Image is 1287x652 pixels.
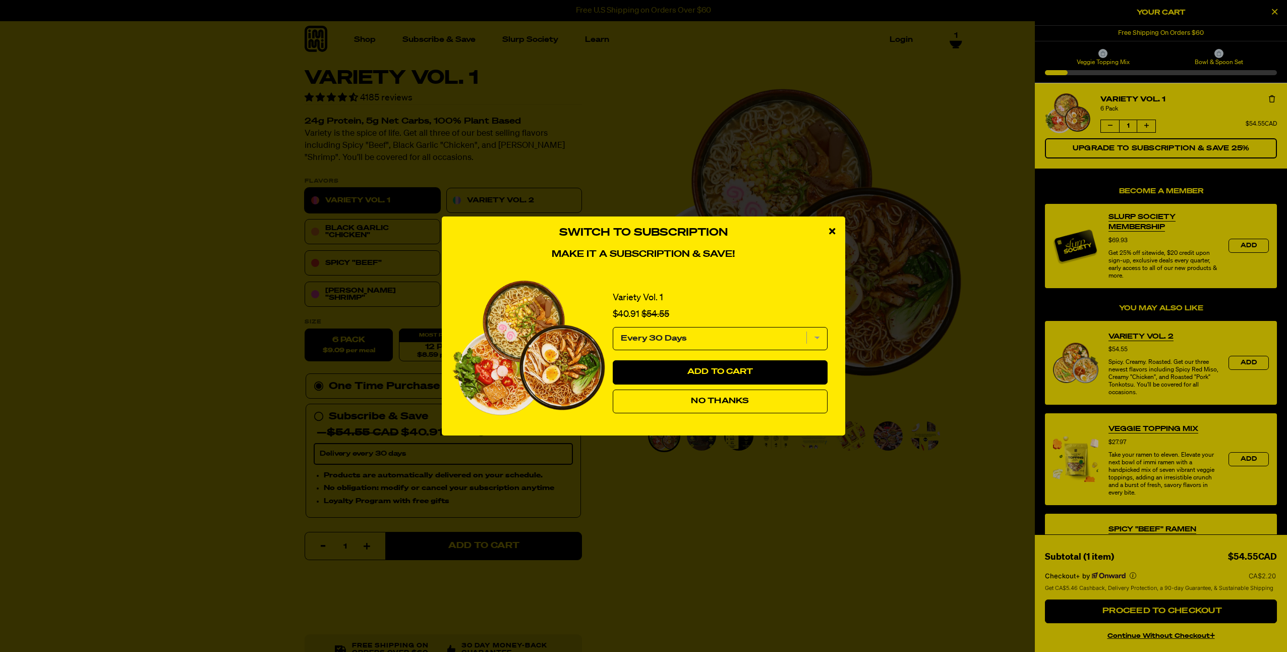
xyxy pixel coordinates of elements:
button: No Thanks [613,390,828,414]
span: Add to Cart [687,368,753,376]
div: 1 of 1 [452,270,835,426]
span: $54.55 [641,310,669,319]
a: Variety Vol. 1 [613,291,663,305]
h4: Make it a subscription & save! [452,249,835,260]
img: View Variety Vol. 1 [452,281,605,416]
h3: Switch to Subscription [452,227,835,239]
span: $40.91 [613,310,639,319]
span: No Thanks [691,397,749,405]
button: Add to Cart [613,360,828,385]
select: subscription frequency [613,327,828,350]
div: close modal [819,216,845,247]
